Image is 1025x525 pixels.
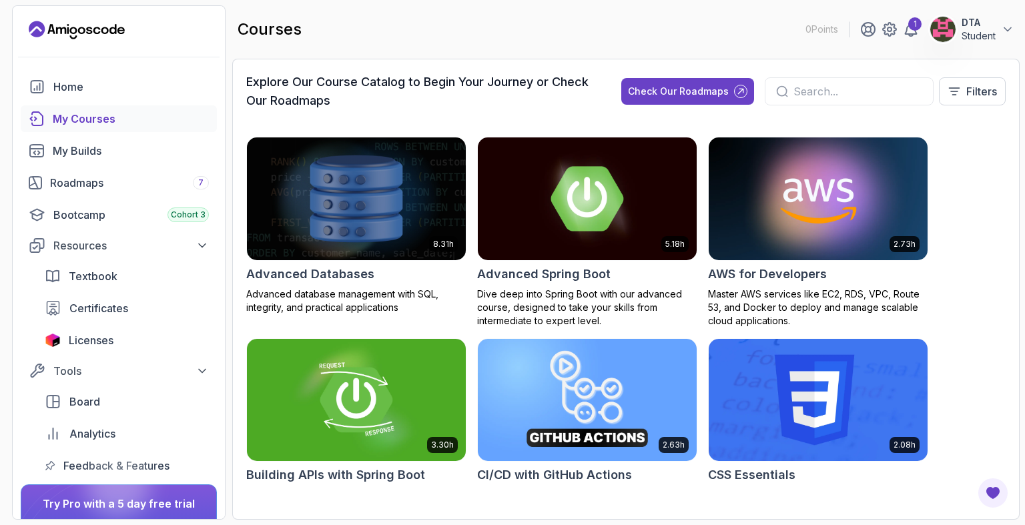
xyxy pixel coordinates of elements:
[21,73,217,100] a: home
[37,388,217,415] a: board
[962,29,996,43] p: Student
[708,488,928,515] p: Master the fundamentals of CSS and bring your websites to life with style and structure.
[433,239,454,249] p: 8.31h
[53,143,209,159] div: My Builds
[709,339,928,462] img: CSS Essentials card
[53,363,209,379] div: Tools
[939,77,1006,105] button: Filters
[708,466,795,484] h2: CSS Essentials
[53,207,209,223] div: Bootcamp
[894,239,916,249] p: 2.73h
[477,288,697,328] p: Dive deep into Spring Boot with our advanced course, designed to take your skills from intermedia...
[37,420,217,447] a: analytics
[977,477,1009,509] button: Open Feedback Button
[663,440,685,450] p: 2.63h
[708,288,928,328] p: Master AWS services like EC2, RDS, VPC, Route 53, and Docker to deploy and manage scalable cloud ...
[21,201,217,228] a: bootcamp
[69,426,115,442] span: Analytics
[477,265,611,284] h2: Advanced Spring Boot
[477,466,632,484] h2: CI/CD with GitHub Actions
[708,265,827,284] h2: AWS for Developers
[63,458,169,474] span: Feedback & Features
[709,137,928,260] img: AWS for Developers card
[908,17,922,31] div: 1
[69,300,128,316] span: Certificates
[53,79,209,95] div: Home
[962,16,996,29] p: DTA
[246,265,374,284] h2: Advanced Databases
[171,209,206,220] span: Cohort 3
[478,339,697,462] img: CI/CD with GitHub Actions card
[21,105,217,132] a: courses
[477,137,697,328] a: Advanced Spring Boot card5.18hAdvanced Spring BootDive deep into Spring Boot with our advanced co...
[621,78,754,105] button: Check Our Roadmaps
[665,239,685,249] p: 5.18h
[903,21,919,37] a: 1
[708,137,928,328] a: AWS for Developers card2.73hAWS for DevelopersMaster AWS services like EC2, RDS, VPC, Route 53, a...
[805,23,838,36] p: 0 Points
[930,17,956,42] img: user profile image
[793,83,922,99] input: Search...
[37,327,217,354] a: licenses
[708,338,928,516] a: CSS Essentials card2.08hCSS EssentialsMaster the fundamentals of CSS and bring your websites to l...
[37,452,217,479] a: feedback
[628,85,729,98] div: Check Our Roadmaps
[246,466,425,484] h2: Building APIs with Spring Boot
[242,134,471,263] img: Advanced Databases card
[198,177,204,188] span: 7
[431,440,454,450] p: 3.30h
[21,137,217,164] a: builds
[50,175,209,191] div: Roadmaps
[21,169,217,196] a: roadmaps
[29,19,125,41] a: Landing page
[246,73,597,110] h3: Explore Our Course Catalog to Begin Your Journey or Check Our Roadmaps
[246,288,466,314] p: Advanced database management with SQL, integrity, and practical applications
[69,394,100,410] span: Board
[238,19,302,40] h2: courses
[247,339,466,462] img: Building APIs with Spring Boot card
[246,137,466,314] a: Advanced Databases card8.31hAdvanced DatabasesAdvanced database management with SQL, integrity, a...
[478,137,697,260] img: Advanced Spring Boot card
[69,268,117,284] span: Textbook
[53,111,209,127] div: My Courses
[37,263,217,290] a: textbook
[45,334,61,347] img: jetbrains icon
[69,332,113,348] span: Licenses
[21,233,217,257] button: Resources
[894,440,916,450] p: 2.08h
[21,359,217,383] button: Tools
[53,237,209,253] div: Resources
[930,16,1014,43] button: user profile imageDTAStudent
[966,83,997,99] p: Filters
[37,295,217,322] a: certificates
